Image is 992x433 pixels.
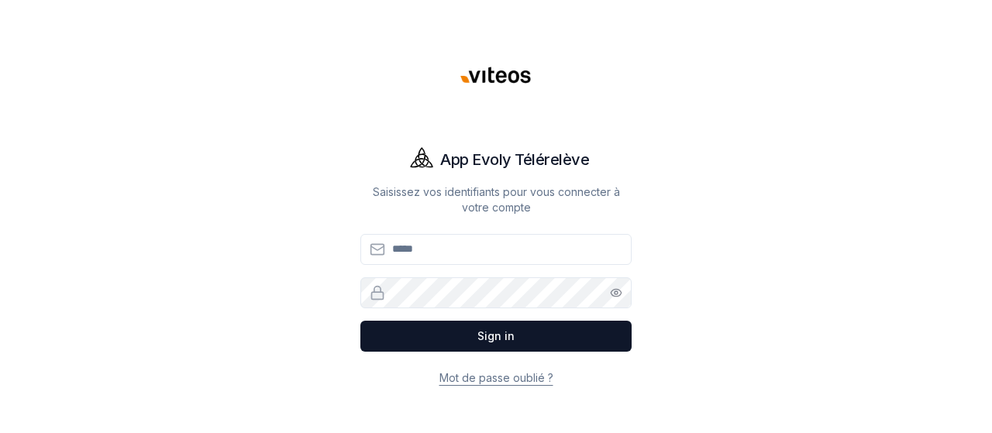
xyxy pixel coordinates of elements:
p: Saisissez vos identifiants pour vous connecter à votre compte [360,184,632,215]
h1: App Evoly Télérelève [440,149,589,170]
a: Mot de passe oublié ? [439,371,553,384]
img: Viteos - Gaz Logo [459,39,533,113]
button: Sign in [360,321,632,352]
img: Evoly Logo [403,141,440,178]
